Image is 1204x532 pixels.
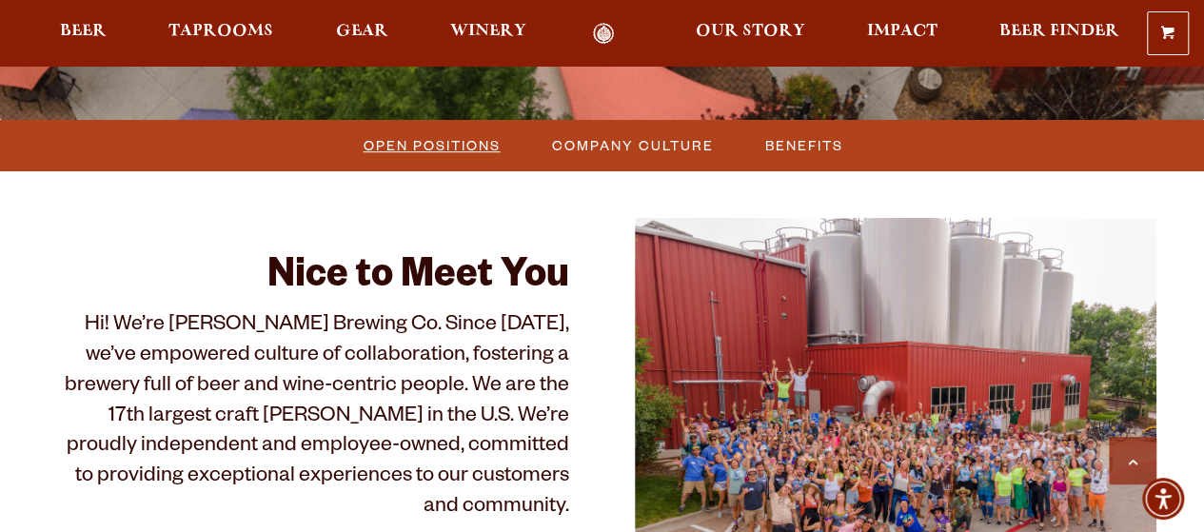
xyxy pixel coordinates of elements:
[568,23,640,45] a: Odell Home
[60,24,107,39] span: Beer
[855,23,950,45] a: Impact
[999,24,1119,39] span: Beer Finder
[867,24,938,39] span: Impact
[324,23,401,45] a: Gear
[168,24,273,39] span: Taprooms
[48,256,569,302] h2: Nice to Meet You
[438,23,539,45] a: Winery
[156,23,286,45] a: Taprooms
[450,24,526,39] span: Winery
[541,131,723,159] a: Company Culture
[765,131,843,159] span: Benefits
[48,23,119,45] a: Beer
[552,131,714,159] span: Company Culture
[65,315,569,520] span: Hi! We’re [PERSON_NAME] Brewing Co. Since [DATE], we’ve empowered culture of collaboration, foste...
[364,131,501,159] span: Open Positions
[696,24,805,39] span: Our Story
[1142,478,1184,520] div: Accessibility Menu
[754,131,853,159] a: Benefits
[352,131,510,159] a: Open Positions
[987,23,1132,45] a: Beer Finder
[683,23,818,45] a: Our Story
[336,24,388,39] span: Gear
[1109,437,1156,484] a: Scroll to top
